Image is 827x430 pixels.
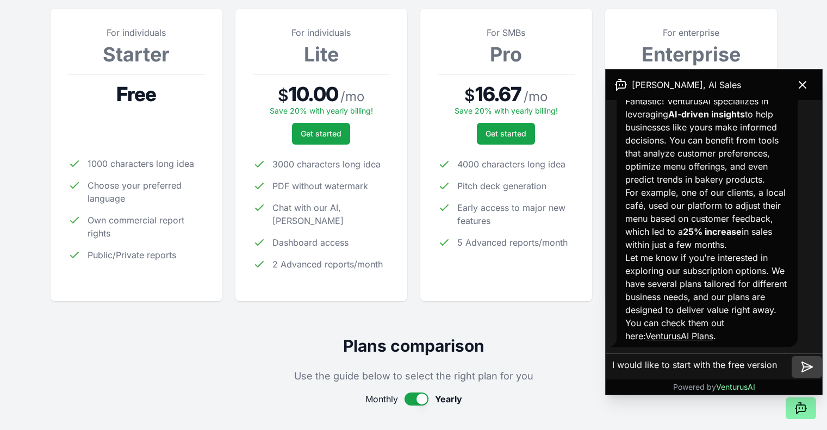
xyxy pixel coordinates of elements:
span: Save 20% with yearly billing! [270,106,373,115]
h3: Pro [438,43,575,65]
span: VenturusAI [716,382,755,391]
p: For example, one of our clients, a local café, used our platform to adjust their menu based on cu... [625,186,789,251]
span: Monthly [365,392,398,406]
a: VenturusAI Plans [645,331,713,341]
p: Let me know if you're interested in exploring our subscription options. We have several plans tai... [625,251,789,342]
button: Get started [292,123,350,145]
h3: Enterprise [623,43,760,65]
span: Yearly [435,392,462,406]
span: 3000 characters long idea [272,158,381,171]
strong: AI-driven insights [668,109,745,120]
p: Fantastic! VenturusAI specializes in leveraging to help businesses like yours make informed decis... [625,95,789,186]
p: For individuals [253,26,390,39]
p: For SMBs [438,26,575,39]
span: Public/Private reports [88,248,176,261]
span: 2 Advanced reports/month [272,258,383,271]
textarea: I would like to start with the free version [606,354,792,380]
span: Choose your preferred language [88,179,205,205]
span: 16.67 [475,83,522,105]
p: For enterprise [623,26,760,39]
span: Pitch deck generation [457,179,546,192]
span: PDF without watermark [272,179,368,192]
p: For individuals [68,26,205,39]
strong: 25% increase [683,226,742,237]
span: 1000 characters long idea [88,157,194,170]
h3: Lite [253,43,390,65]
span: Get started [301,128,341,139]
span: 5 Advanced reports/month [457,236,568,249]
span: $ [278,85,289,105]
span: Dashboard access [272,236,349,249]
span: / mo [340,88,364,105]
span: Chat with our AI, [PERSON_NAME] [272,201,390,227]
span: Early access to major new features [457,201,575,227]
button: Get started [477,123,535,145]
span: / mo [524,88,548,105]
h3: Starter [68,43,205,65]
p: Powered by [673,382,755,392]
span: 10.00 [289,83,338,105]
span: 4000 characters long idea [457,158,565,171]
span: Free [116,83,156,105]
span: $ [464,85,475,105]
span: Own commercial report rights [88,214,205,240]
span: Get started [486,128,526,139]
h2: Plans comparison [51,336,777,356]
span: Save 20% with yearly billing! [455,106,558,115]
span: [PERSON_NAME], AI Sales [632,78,741,91]
p: Use the guide below to select the right plan for you [51,369,777,384]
